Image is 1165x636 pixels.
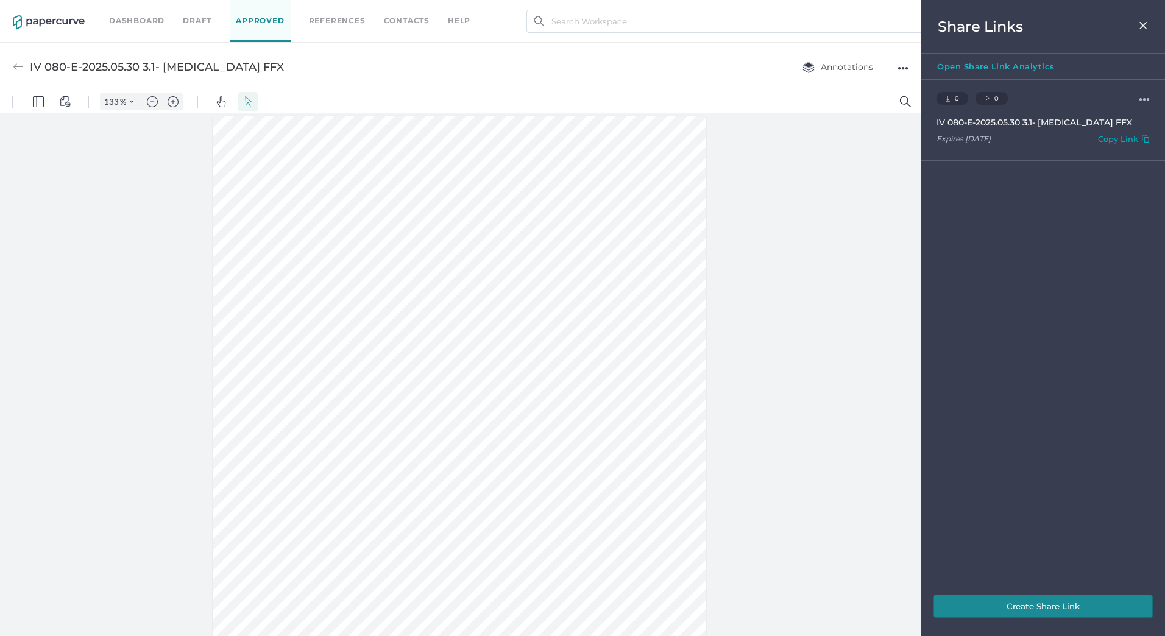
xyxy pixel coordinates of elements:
[60,5,71,16] img: default-viewcontrols.svg
[129,9,134,13] img: chevron.svg
[946,96,950,102] img: download-icon.19ed8404.svg
[896,1,915,21] button: Search
[802,62,815,73] img: annotation-layers.cc6d0e6b.svg
[985,95,990,102] img: views-icon.8cf881d5.svg
[143,2,162,19] button: Zoom out
[384,14,430,27] a: Contacts
[147,5,158,16] img: default-minus.svg
[109,14,165,27] a: Dashboard
[122,2,141,19] button: Zoom Controls
[937,134,991,148] div: Expires [DATE]
[898,60,908,77] div: ●●●
[1098,134,1138,148] div: Copy Link
[933,595,1153,618] button: Create Share Link
[216,5,227,16] img: default-pan.svg
[1141,134,1150,146] img: copy-icon.5146d2ac.svg
[534,16,544,26] img: search.bf03fe8b.svg
[163,2,183,19] button: Zoom in
[168,5,179,16] img: default-plus.svg
[211,1,231,21] button: Pan
[30,55,284,79] div: IV 080-E-2025.05.30 3.1- [MEDICAL_DATA] FFX
[13,62,24,72] img: back-arrow-grey.72011ae3.svg
[238,1,258,21] button: Select
[13,15,85,30] img: papercurve-logo-colour.7244d18c.svg
[900,5,911,16] img: default-magnifying-glass.svg
[33,5,44,16] img: default-leftsidepanel.svg
[955,94,959,102] div: 0
[938,18,1023,35] div: Share Links
[937,117,1150,128] div: IV 080-E-2025.05.30 3.1- [MEDICAL_DATA] FFX
[1139,95,1150,103] div: ●●●
[921,54,1165,79] div: Open Share Link Analytics
[994,94,999,102] div: 0
[448,14,470,27] div: help
[101,5,120,16] input: Set zoom
[790,55,885,79] button: Annotations
[526,10,924,33] input: Search Workspace
[1138,21,1149,30] img: close.ba28c622.svg
[29,1,48,21] button: Panel
[243,5,253,16] img: default-select.svg
[309,14,366,27] a: References
[802,62,873,72] span: Annotations
[183,14,211,27] a: Draft
[55,1,75,21] button: View Controls
[120,6,126,16] span: %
